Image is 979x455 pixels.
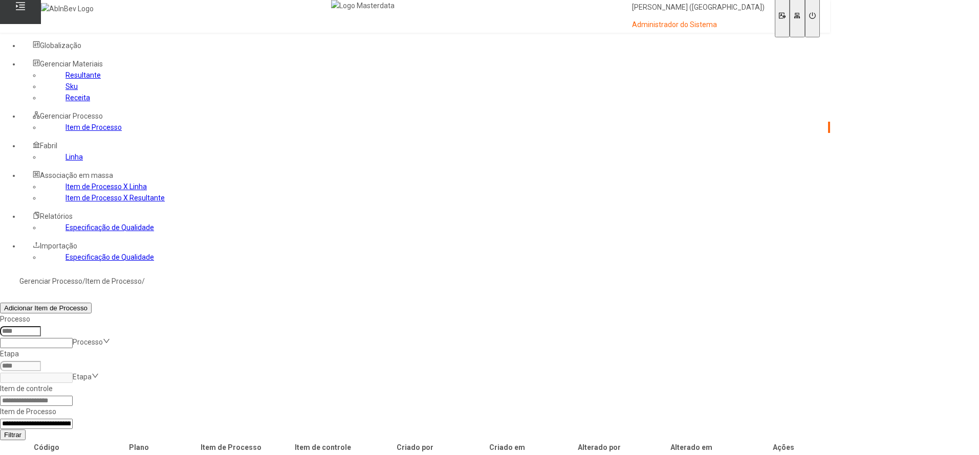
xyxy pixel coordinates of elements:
span: Fabril [40,142,57,150]
a: Item de Processo X Linha [66,183,147,191]
a: Item de Processo X Resultante [66,194,165,202]
th: Código [1,441,92,453]
a: Resultante [66,71,101,79]
span: Gerenciar Processo [40,112,103,120]
th: Plano [93,441,184,453]
th: Ações [738,441,829,453]
span: Globalização [40,41,81,50]
a: Especificação de Qualidade [66,223,154,232]
span: Filtrar [4,431,21,439]
th: Alterado em [646,441,737,453]
a: Sku [66,82,78,90]
img: AbInBev Logo [41,3,94,14]
th: Alterado por [554,441,645,453]
a: Linha [66,153,83,161]
nz-breadcrumb-separator: / [82,277,85,285]
nz-select-placeholder: Processo [73,338,103,346]
p: [PERSON_NAME] ([GEOGRAPHIC_DATA]) [632,3,765,13]
span: Relatórios [40,212,73,220]
a: Receita [66,94,90,102]
th: Criado em [462,441,553,453]
nz-select-placeholder: Etapa [73,373,92,381]
nz-breadcrumb-separator: / [142,277,145,285]
span: Importação [40,242,77,250]
a: Item de Processo [85,277,142,285]
span: Associação em massa [40,171,113,179]
p: Administrador do Sistema [632,20,765,30]
th: Item de Processo [185,441,276,453]
th: Item de controle [277,441,368,453]
th: Criado por [369,441,461,453]
span: Adicionar Item de Processo [4,304,88,312]
a: Gerenciar Processo [19,277,82,285]
a: Especificação de Qualidade [66,253,154,261]
span: Gerenciar Materiais [40,60,103,68]
a: Item de Processo [66,123,122,131]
